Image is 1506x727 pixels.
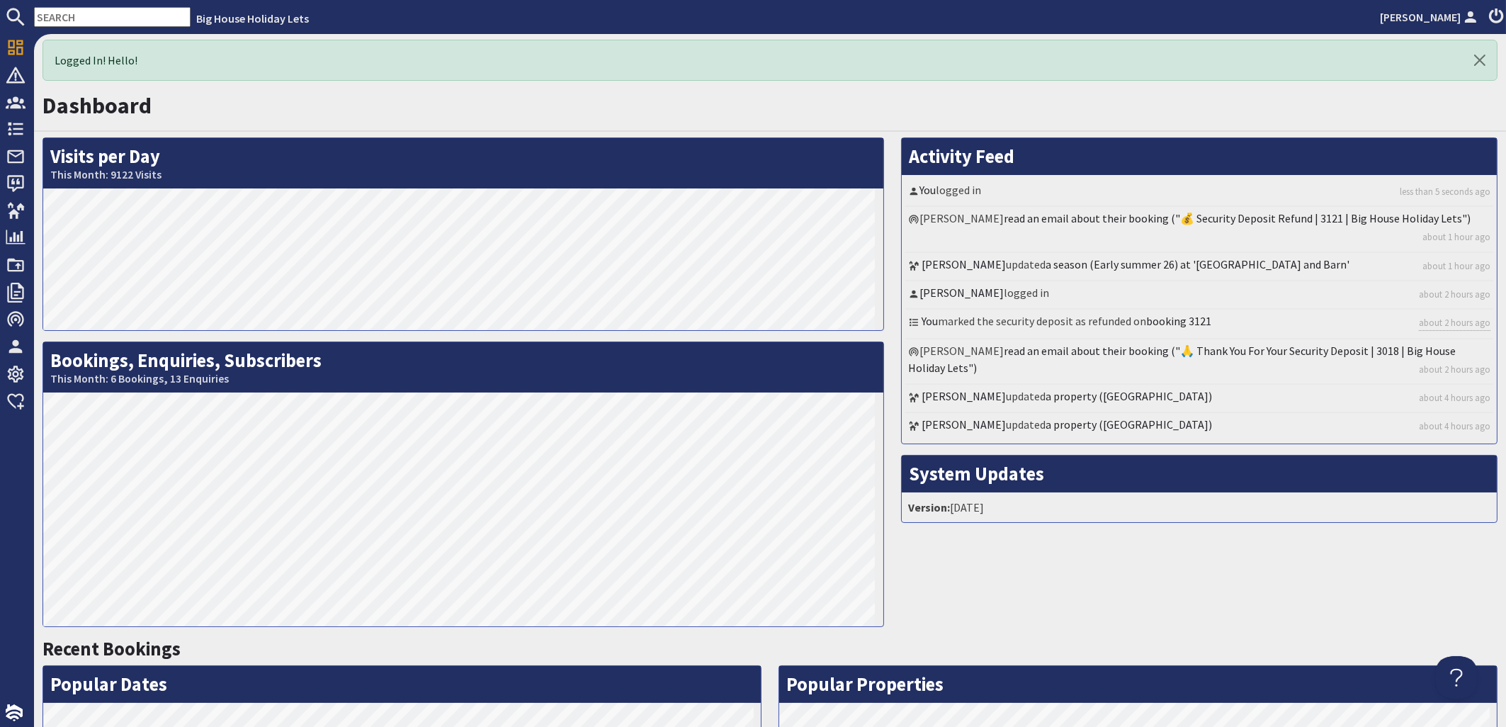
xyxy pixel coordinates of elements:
[905,179,1493,207] li: logged in
[919,286,1004,300] a: [PERSON_NAME]
[1422,259,1490,273] a: about 1 hour ago
[43,91,152,120] a: Dashboard
[905,385,1493,413] li: updated
[1435,656,1478,699] iframe: Toggle Customer Support
[1146,314,1211,328] a: booking 3121
[196,11,309,26] a: Big House Holiday Lets
[43,342,883,393] h2: Bookings, Enquiries, Subscribers
[922,257,1006,271] a: [PERSON_NAME]
[908,344,1456,375] a: read an email about their booking ("🙏 Thank You For Your Security Deposit | 3018 | Big House Holi...
[922,389,1006,403] a: [PERSON_NAME]
[1419,316,1490,330] a: about 2 hours ago
[922,314,938,328] a: You
[909,462,1044,485] a: System Updates
[908,500,950,514] strong: Version:
[1004,211,1471,225] a: read an email about their booking ("💰 Security Deposit Refund | 3121 | Big House Holiday Lets")
[1422,230,1490,244] a: about 1 hour ago
[922,417,1006,432] a: [PERSON_NAME]
[1046,417,1212,432] a: a property ([GEOGRAPHIC_DATA])
[1419,288,1490,301] a: about 2 hours ago
[43,637,181,660] a: Recent Bookings
[1380,9,1480,26] a: [PERSON_NAME]
[43,666,761,703] h2: Popular Dates
[779,666,1497,703] h2: Popular Properties
[919,183,936,197] a: You
[34,7,191,27] input: SEARCH
[43,138,883,188] h2: Visits per Day
[905,281,1493,310] li: logged in
[6,704,23,721] img: staytech_i_w-64f4e8e9ee0a9c174fd5317b4b171b261742d2d393467e5bdba4413f4f884c10.svg
[50,168,876,181] small: This Month: 9122 Visits
[50,372,876,385] small: This Month: 6 Bookings, 13 Enquiries
[905,339,1493,385] li: [PERSON_NAME]
[1046,389,1212,403] a: a property ([GEOGRAPHIC_DATA])
[1400,185,1490,198] a: less than 5 seconds ago
[905,496,1493,519] li: [DATE]
[43,40,1497,81] div: Logged In! Hello!
[1419,391,1490,405] a: about 4 hours ago
[1419,363,1490,376] a: about 2 hours ago
[905,413,1493,440] li: updated
[1046,257,1349,271] a: a season (Early summer 26) at '[GEOGRAPHIC_DATA] and Barn'
[1419,419,1490,433] a: about 4 hours ago
[905,310,1493,339] li: marked the security deposit as refunded on
[905,207,1493,252] li: [PERSON_NAME]
[909,145,1014,168] a: Activity Feed
[905,253,1493,281] li: updated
